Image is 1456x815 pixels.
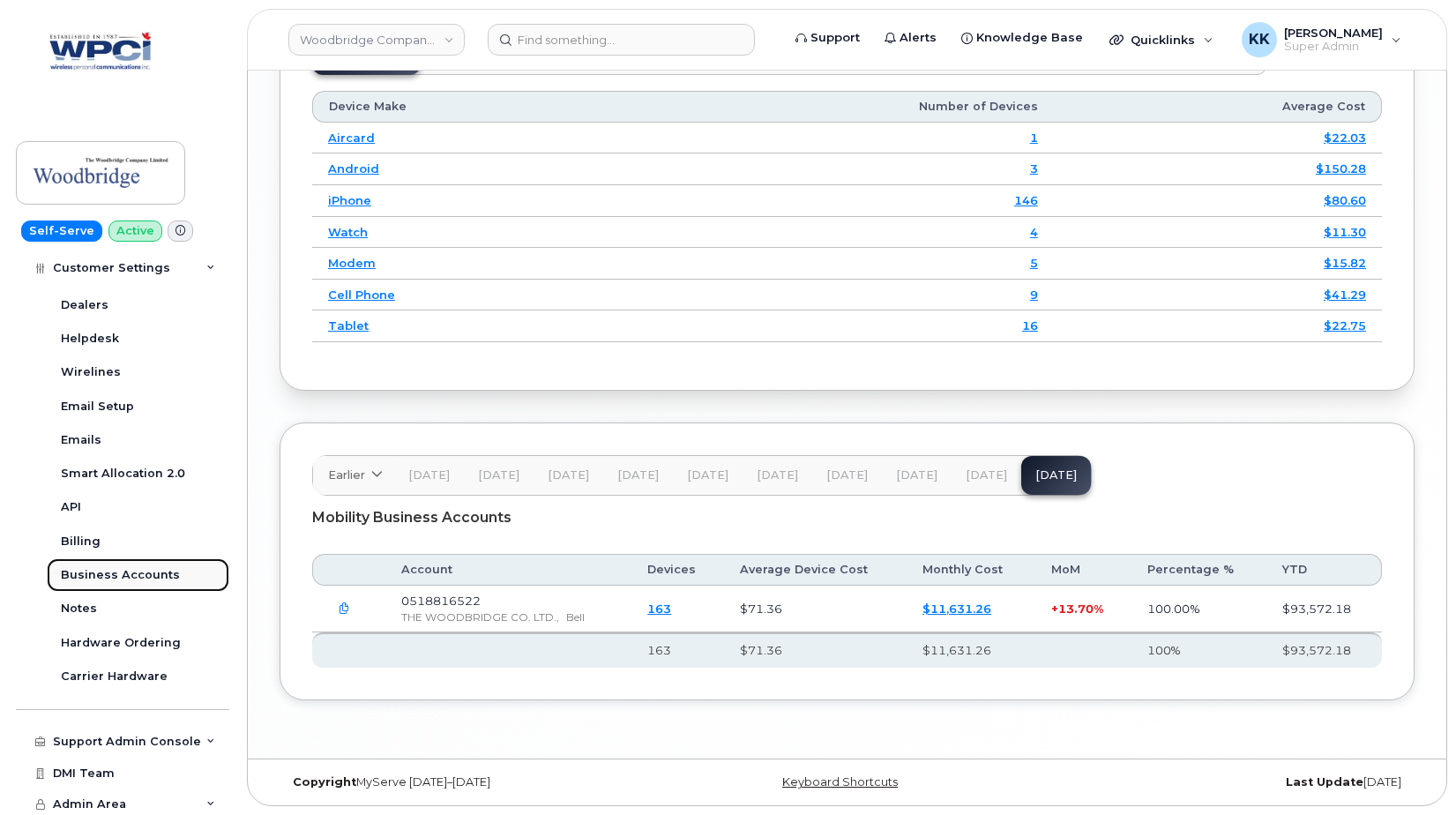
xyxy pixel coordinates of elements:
span: 0518816522 [401,594,481,608]
a: 163 [647,602,671,616]
th: Average Device Cost [724,554,907,586]
td: $71.36 [724,586,907,632]
a: 3 [1030,161,1038,176]
div: Kristin Kammer-Grossman [1229,22,1414,57]
th: YTD [1266,554,1382,586]
a: 4 [1030,225,1038,239]
a: Tablet [328,318,369,333]
a: Support [783,20,872,56]
th: MoM [1035,554,1131,586]
th: 163 [631,632,723,668]
a: Modem [328,256,376,270]
td: $93,572.18 [1266,586,1382,632]
a: Android [328,161,379,176]
span: Earlier [328,467,365,483]
div: Quicklinks [1097,22,1226,57]
span: [DATE] [617,468,659,482]
span: 13.70% [1058,602,1103,616]
a: Alerts [872,20,949,56]
div: Mobility Business Accounts [312,496,1382,540]
span: Alerts [900,29,937,47]
span: Bell [566,610,585,624]
a: 146 [1014,193,1038,207]
a: Keyboard Shortcuts [782,775,898,789]
a: $11,631.26 [922,602,991,616]
th: Account [385,554,632,586]
span: Super Admin [1284,40,1383,54]
th: 100% [1131,632,1267,668]
a: Woodbridge Company Limited [288,24,465,56]
a: 9 [1030,288,1038,302]
a: Cell Phone [328,288,395,302]
a: 16 [1022,318,1038,333]
a: $80.60 [1324,193,1366,207]
a: Knowledge Base [949,20,1095,56]
span: [DATE] [408,468,450,482]
span: Support [810,29,860,47]
th: $93,572.18 [1266,632,1382,668]
a: $22.75 [1324,318,1366,333]
th: Device Make [312,91,625,123]
strong: Copyright [293,775,356,789]
th: $11,631.26 [907,632,1035,668]
span: [DATE] [826,468,868,482]
a: Aircard [328,131,375,145]
span: [DATE] [548,468,589,482]
div: [DATE] [1036,775,1415,789]
th: Percentage % [1131,554,1267,586]
span: [DATE] [896,468,937,482]
a: $11.30 [1324,225,1366,239]
span: Knowledge Base [976,29,1083,47]
strong: Last Update [1286,775,1363,789]
span: [DATE] [478,468,519,482]
th: Monthly Cost [907,554,1035,586]
span: [DATE] [757,468,798,482]
th: Average Cost [1054,91,1382,123]
td: 100.00% [1131,586,1267,632]
span: [DATE] [966,468,1007,482]
div: MyServe [DATE]–[DATE] [280,775,658,789]
a: 1 [1030,131,1038,145]
a: $15.82 [1324,256,1366,270]
span: [PERSON_NAME] [1284,26,1383,40]
a: iPhone [328,193,371,207]
span: THE WOODBRIDGE CO. LTD., [401,610,559,624]
a: $22.03 [1324,131,1366,145]
a: $41.29 [1324,288,1366,302]
span: [DATE] [687,468,728,482]
span: Quicklinks [1131,33,1195,47]
span: + [1051,602,1058,616]
input: Find something... [488,24,755,56]
th: Devices [631,554,723,586]
th: Number of Devices [625,91,1054,123]
span: KK [1249,29,1270,50]
a: $150.28 [1316,161,1366,176]
a: Watch [328,225,368,239]
a: Earlier [313,456,394,495]
a: 5 [1030,256,1038,270]
th: $71.36 [724,632,907,668]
